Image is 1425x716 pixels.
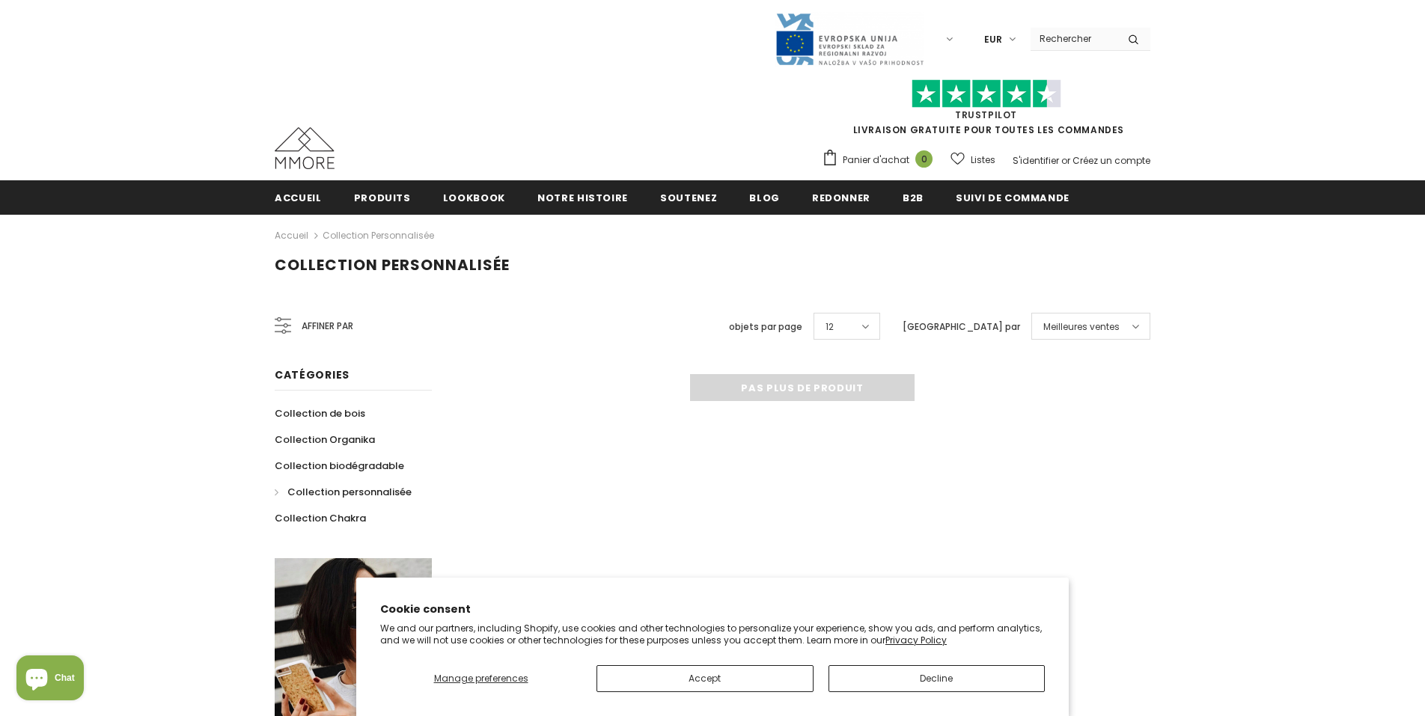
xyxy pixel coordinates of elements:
[660,180,717,214] a: soutenez
[829,665,1046,692] button: Decline
[984,32,1002,47] span: EUR
[275,453,404,479] a: Collection biodégradable
[443,180,505,214] a: Lookbook
[956,180,1069,214] a: Suivi de commande
[380,665,582,692] button: Manage preferences
[660,191,717,205] span: soutenez
[749,180,780,214] a: Blog
[1043,319,1120,334] span: Meilleures ventes
[912,79,1061,108] img: Faites confiance aux étoiles pilotes
[323,229,434,242] a: Collection personnalisée
[775,12,924,67] img: Javni Razpis
[826,319,834,334] span: 12
[380,622,1045,646] p: We and our partners, including Shopify, use cookies and other technologies to personalize your ex...
[903,180,924,214] a: B2B
[275,191,322,205] span: Accueil
[903,319,1020,334] label: [GEOGRAPHIC_DATA] par
[1072,154,1150,167] a: Créez un compte
[971,153,995,168] span: Listes
[275,127,335,169] img: Cas MMORE
[749,191,780,205] span: Blog
[275,227,308,245] a: Accueil
[955,108,1017,121] a: TrustPilot
[354,180,411,214] a: Produits
[302,318,353,334] span: Affiner par
[275,254,510,275] span: Collection personnalisée
[275,406,365,420] span: Collection de bois
[950,147,995,173] a: Listes
[537,191,628,205] span: Notre histoire
[1013,154,1059,167] a: S'identifier
[1061,154,1070,167] span: or
[903,191,924,205] span: B2B
[822,149,940,171] a: Panier d'achat 0
[287,485,412,499] span: Collection personnalisée
[434,672,528,685] span: Manage preferences
[812,191,870,205] span: Redonner
[275,505,366,531] a: Collection Chakra
[843,153,909,168] span: Panier d'achat
[812,180,870,214] a: Redonner
[354,191,411,205] span: Produits
[1031,28,1117,49] input: Search Site
[275,400,365,426] a: Collection de bois
[275,459,404,473] span: Collection biodégradable
[596,665,814,692] button: Accept
[380,602,1045,617] h2: Cookie consent
[275,479,412,505] a: Collection personnalisée
[822,86,1150,136] span: LIVRAISON GRATUITE POUR TOUTES LES COMMANDES
[885,634,947,646] a: Privacy Policy
[275,180,322,214] a: Accueil
[537,180,628,214] a: Notre histoire
[12,655,88,704] inbox-online-store-chat: Shopify online store chat
[275,432,375,447] span: Collection Organika
[729,319,802,334] label: objets par page
[275,511,366,525] span: Collection Chakra
[443,191,505,205] span: Lookbook
[915,150,933,168] span: 0
[275,367,350,382] span: Catégories
[775,32,924,45] a: Javni Razpis
[956,191,1069,205] span: Suivi de commande
[275,426,375,453] a: Collection Organika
